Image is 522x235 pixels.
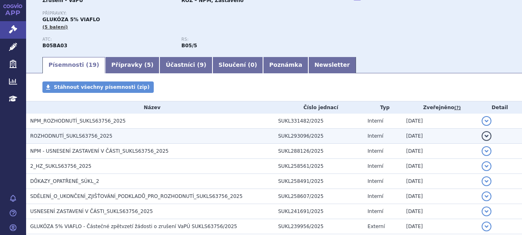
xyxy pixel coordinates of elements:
[105,57,159,73] a: Přípravky (5)
[30,178,99,184] span: DŮKAZY_OPATŘENÉ_SÚKL_2
[26,101,274,114] th: Název
[367,224,385,229] span: Externí
[274,114,363,129] td: SUKL331482/2025
[42,43,67,48] strong: CUKRY
[367,148,383,154] span: Interní
[274,144,363,159] td: SUKL288126/2025
[88,61,96,68] span: 19
[482,191,491,201] button: detail
[42,11,321,16] p: Přípravky:
[482,146,491,156] button: detail
[367,209,383,214] span: Interní
[54,84,150,90] span: Stáhnout všechny písemnosti (zip)
[147,61,151,68] span: 5
[482,131,491,141] button: detail
[274,189,363,204] td: SUKL258607/2025
[402,114,478,129] td: [DATE]
[30,193,243,199] span: SDĚLENÍ_O_UKONČENÍ_ZJIŠŤOVÁNÍ_PODKLADŮ_PRO_ROZHODNUTÍ_SUKLS63756_2025
[454,105,461,111] abbr: (?)
[30,224,237,229] span: GLUKÓZA 5% VIAFLO - Částečné zpětvzetí žádosti o zrušení VaPÚ SUKLS63756/2025
[159,57,212,73] a: Účastníci (9)
[482,161,491,171] button: detail
[402,204,478,219] td: [DATE]
[402,174,478,189] td: [DATE]
[367,163,383,169] span: Interní
[367,178,383,184] span: Interní
[30,118,126,124] span: NPM_ROZHODNUTÍ_SUKLS63756_2025
[482,222,491,231] button: detail
[482,176,491,186] button: detail
[212,57,263,73] a: Sloučení (0)
[250,61,254,68] span: 0
[274,129,363,144] td: SUKL293096/2025
[200,61,204,68] span: 9
[30,148,168,154] span: NPM - USNESENÍ ZASTAVENÍ V ČÁSTI_SUKLS63756_2025
[402,159,478,174] td: [DATE]
[274,174,363,189] td: SUKL258491/2025
[42,24,68,30] span: (5 balení)
[30,209,153,214] span: USNESENÍ ZASTAVENÍ V ČÁSTI_SUKLS63756_2025
[478,101,522,114] th: Detail
[263,57,308,73] a: Poznámka
[402,219,478,234] td: [DATE]
[402,144,478,159] td: [DATE]
[42,37,173,42] p: ATC:
[367,118,383,124] span: Interní
[482,116,491,126] button: detail
[274,101,363,114] th: Číslo jednací
[181,37,312,42] p: RS:
[42,57,105,73] a: Písemnosti (19)
[42,17,100,22] span: GLUKÓZA 5% VIAFLO
[367,193,383,199] span: Interní
[363,101,402,114] th: Typ
[402,101,478,114] th: Zveřejněno
[30,133,113,139] span: ROZHODNUTÍ_SUKLS63756_2025
[274,204,363,219] td: SUKL241691/2025
[181,43,197,48] strong: cukry
[367,133,383,139] span: Interní
[30,163,91,169] span: 2_HZ_SUKLS63756_2025
[274,159,363,174] td: SUKL258561/2025
[402,129,478,144] td: [DATE]
[482,206,491,216] button: detail
[274,219,363,234] td: SUKL239956/2025
[308,57,356,73] a: Newsletter
[402,189,478,204] td: [DATE]
[42,81,154,93] a: Stáhnout všechny písemnosti (zip)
